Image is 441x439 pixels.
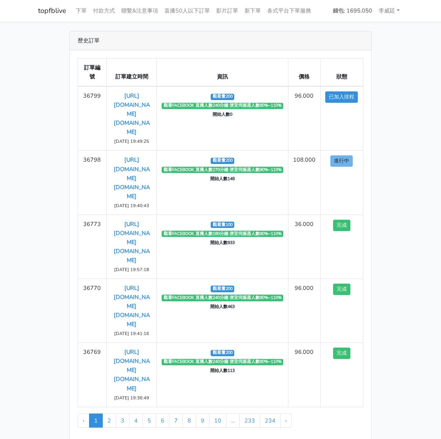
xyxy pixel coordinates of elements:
[260,413,281,428] a: 234
[333,284,350,295] button: 完成
[78,151,107,215] td: 36798
[239,413,260,428] a: 233
[211,112,234,118] span: 開始人數0
[73,3,90,18] a: 下單
[114,266,149,273] small: [DATE] 19:57:18
[114,156,150,200] a: [URL][DOMAIN_NAME][DOMAIN_NAME]
[78,279,107,343] td: 36770
[264,3,314,18] a: 各式平台下單服務
[288,279,320,343] td: 96.000
[156,413,169,428] a: 6
[211,94,234,100] span: 觀看量200
[288,86,320,151] td: 96.000
[211,286,234,292] span: 觀看量200
[162,295,283,301] span: 觀看FACEBOOK 直播人數240分鐘 便宜伺服器人數80%~110%
[102,413,116,428] a: 2
[241,3,264,18] a: 新下單
[161,3,213,18] a: 直播50人以下訂單
[157,58,288,87] th: 資訊
[196,413,210,428] a: 9
[114,284,150,328] a: [URL][DOMAIN_NAME][DOMAIN_NAME]
[211,158,234,164] span: 觀看量200
[330,3,375,18] a: 錢包: 1695.050
[78,413,89,428] li: « Previous
[78,215,107,279] td: 36773
[118,3,161,18] a: 聯繫&注意事項
[211,222,234,228] span: 觀看量100
[162,359,283,365] span: 觀看FACEBOOK 直播人數240分鐘 便宜伺服器人數80%~110%
[330,155,353,167] button: 進行中
[333,348,350,359] button: 完成
[162,167,283,173] span: 觀看FACEBOOK 直播人數270分鐘 便宜伺服器人數80%~110%
[106,58,157,87] th: 訂單建立時間
[114,348,150,392] a: [URL][DOMAIN_NAME][DOMAIN_NAME]
[375,3,403,18] a: 李威廷
[114,395,149,401] small: [DATE] 19:36:49
[320,58,363,87] th: 狀態
[70,31,371,50] div: 歷史訂單
[162,103,283,109] span: 觀看FACEBOOK 直播人數240分鐘 便宜伺服器人數80%~110%
[288,215,320,279] td: 36.000
[169,413,183,428] a: 7
[114,330,149,337] small: [DATE] 19:41:16
[78,58,107,87] th: 訂單編號
[89,413,103,428] span: 1
[325,91,358,103] button: 已加入排程
[142,413,156,428] a: 5
[288,343,320,407] td: 96.000
[209,176,237,182] span: 開始人數148
[78,343,107,407] td: 36769
[280,413,292,428] a: Next »
[333,220,350,231] button: 完成
[209,368,237,374] span: 開始人數113
[288,58,320,87] th: 價格
[38,3,66,18] a: topfblive
[209,240,237,246] span: 開始人數933
[129,413,143,428] a: 4
[211,350,234,356] span: 觀看量200
[213,3,241,18] a: 影片訂單
[182,413,196,428] a: 8
[288,151,320,215] td: 108.000
[209,304,237,310] span: 開始人數463
[78,86,107,151] td: 36799
[116,413,129,428] a: 3
[162,231,283,237] span: 觀看FACEBOOK 直播人數180分鐘 便宜伺服器人數80%~110%
[333,7,372,15] strong: 錢包: 1695.050
[90,3,118,18] a: 付款方式
[209,413,226,428] a: 10
[114,220,150,264] a: [URL][DOMAIN_NAME][DOMAIN_NAME]
[114,92,150,136] a: [URL][DOMAIN_NAME][DOMAIN_NAME]
[114,202,149,209] small: [DATE] 19:40:43
[114,138,149,144] small: [DATE] 19:49:25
